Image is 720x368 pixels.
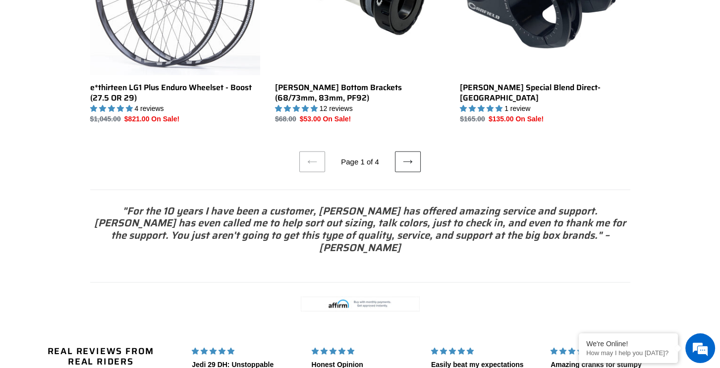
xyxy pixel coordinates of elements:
[586,349,670,357] p: How may I help you today?
[431,346,539,357] div: 5 stars
[94,203,626,256] span: "For the 10 years I have been a customer, [PERSON_NAME] has offered amazing service and support. ...
[311,346,419,357] div: 5 stars
[301,297,420,312] img: 0% financing for 6 months using Affirm. Limited time offer ends soon.
[586,340,670,348] div: We're Online!
[192,346,299,357] div: 5 stars
[36,346,166,368] h2: Real Reviews from Real Riders
[328,157,393,168] li: Page 1 of 4
[551,346,658,357] div: 5 stars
